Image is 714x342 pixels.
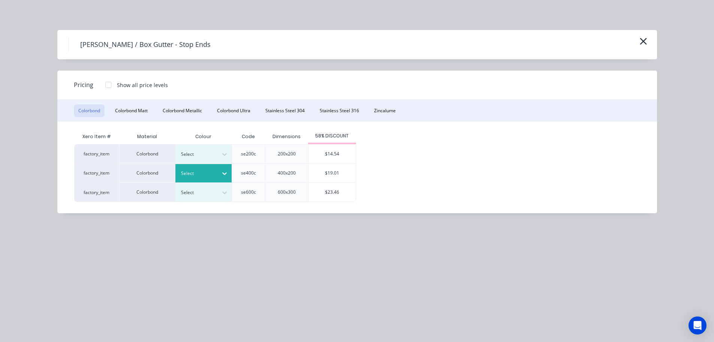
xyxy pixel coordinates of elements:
[119,182,175,202] div: Colorbond
[241,189,256,196] div: se600c
[119,163,175,182] div: Colorbond
[74,163,119,182] div: factory_item
[308,133,356,139] div: 58% DISCOUNT
[308,145,356,163] div: $14.54
[117,81,168,89] div: Show all price levels
[278,151,296,157] div: 200x200
[315,104,364,117] button: Stainless Steel 316
[175,129,232,144] div: Colour
[74,144,119,163] div: factory_item
[689,316,707,334] div: Open Intercom Messenger
[241,151,256,157] div: se200c
[308,164,356,182] div: $19.01
[74,104,105,117] button: Colorbond
[69,38,222,52] h4: [PERSON_NAME] / Box Gutter - Stop Ends
[119,144,175,163] div: Colorbond
[213,104,255,117] button: Colorbond Ultra
[278,189,296,196] div: 600x300
[111,104,152,117] button: Colorbond Matt
[236,127,261,146] div: Code
[74,80,93,89] span: Pricing
[158,104,207,117] button: Colorbond Metallic
[266,127,307,146] div: Dimensions
[74,129,119,144] div: Xero Item #
[370,104,400,117] button: Zincalume
[241,170,256,176] div: se400c
[278,170,296,176] div: 400x200
[74,182,119,202] div: factory_item
[119,129,175,144] div: Material
[308,183,356,202] div: $23.46
[261,104,309,117] button: Stainless Steel 304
